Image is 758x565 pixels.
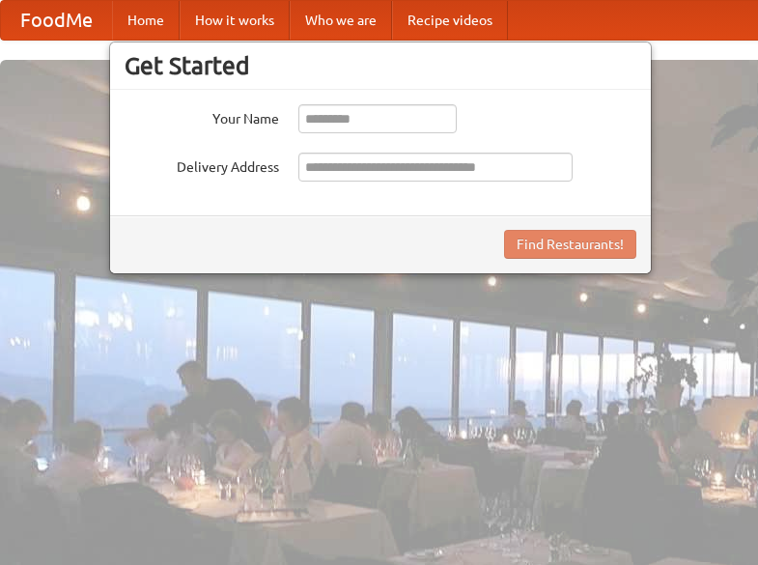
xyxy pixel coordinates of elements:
[112,1,180,40] a: Home
[125,153,279,177] label: Delivery Address
[180,1,290,40] a: How it works
[1,1,112,40] a: FoodMe
[504,230,636,259] button: Find Restaurants!
[125,51,636,80] h3: Get Started
[125,104,279,128] label: Your Name
[290,1,392,40] a: Who we are
[392,1,508,40] a: Recipe videos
